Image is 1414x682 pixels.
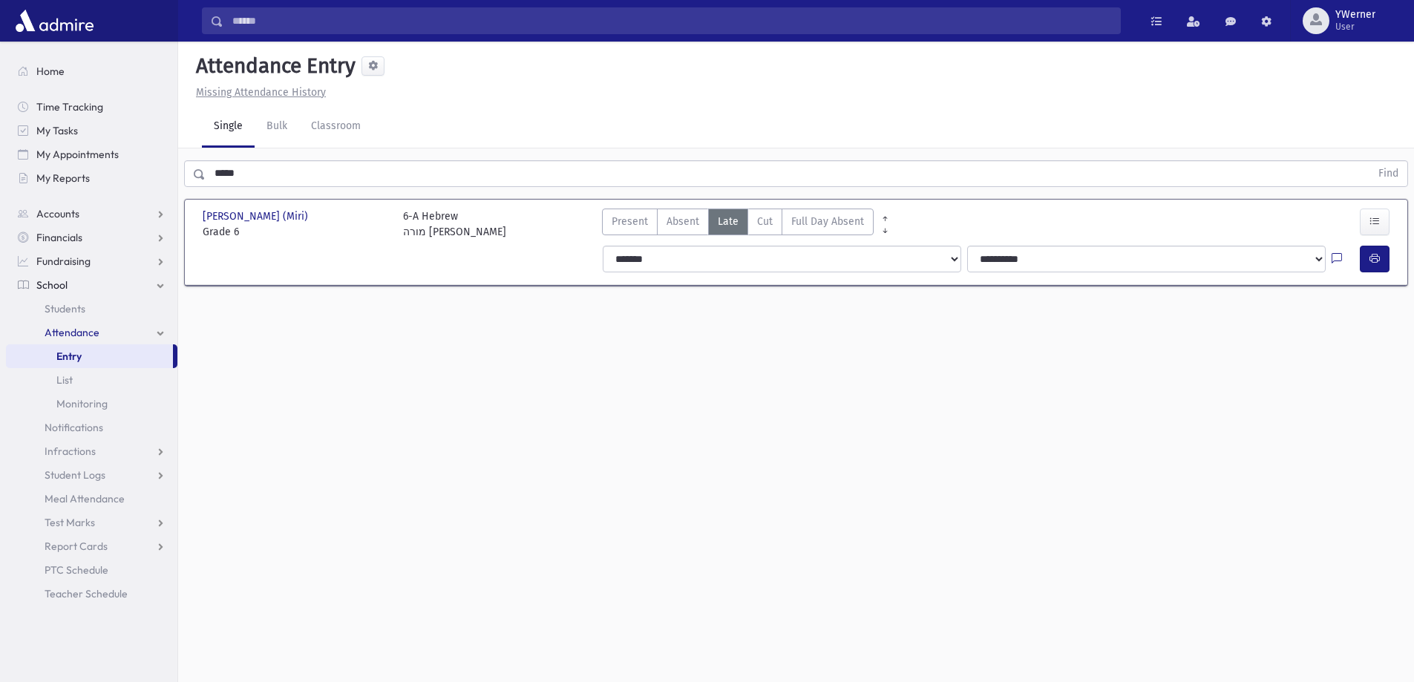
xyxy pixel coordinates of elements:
[6,368,177,392] a: List
[36,231,82,244] span: Financials
[45,326,99,339] span: Attendance
[190,53,356,79] h5: Attendance Entry
[6,344,173,368] a: Entry
[45,421,103,434] span: Notifications
[6,534,177,558] a: Report Cards
[791,214,864,229] span: Full Day Absent
[6,226,177,249] a: Financials
[757,214,773,229] span: Cut
[56,373,73,387] span: List
[45,468,105,482] span: Student Logs
[36,124,78,137] span: My Tasks
[45,492,125,505] span: Meal Attendance
[45,302,85,315] span: Students
[6,439,177,463] a: Infractions
[36,278,68,292] span: School
[190,86,326,99] a: Missing Attendance History
[45,540,108,553] span: Report Cards
[1335,21,1375,33] span: User
[6,392,177,416] a: Monitoring
[12,6,97,36] img: AdmirePro
[36,255,91,268] span: Fundraising
[36,100,103,114] span: Time Tracking
[36,207,79,220] span: Accounts
[203,224,388,240] span: Grade 6
[6,59,177,83] a: Home
[718,214,739,229] span: Late
[6,511,177,534] a: Test Marks
[6,487,177,511] a: Meal Attendance
[6,202,177,226] a: Accounts
[202,106,255,148] a: Single
[6,558,177,582] a: PTC Schedule
[45,516,95,529] span: Test Marks
[6,416,177,439] a: Notifications
[223,7,1120,34] input: Search
[36,65,65,78] span: Home
[45,563,108,577] span: PTC Schedule
[6,321,177,344] a: Attendance
[6,249,177,273] a: Fundraising
[45,587,128,600] span: Teacher Schedule
[6,273,177,297] a: School
[36,171,90,185] span: My Reports
[667,214,699,229] span: Absent
[6,142,177,166] a: My Appointments
[196,86,326,99] u: Missing Attendance History
[6,463,177,487] a: Student Logs
[6,119,177,142] a: My Tasks
[6,582,177,606] a: Teacher Schedule
[403,209,506,240] div: 6-A Hebrew מורה [PERSON_NAME]
[1335,9,1375,21] span: YWerner
[6,166,177,190] a: My Reports
[612,214,648,229] span: Present
[299,106,373,148] a: Classroom
[1369,161,1407,186] button: Find
[56,350,82,363] span: Entry
[45,445,96,458] span: Infractions
[56,397,108,410] span: Monitoring
[255,106,299,148] a: Bulk
[6,297,177,321] a: Students
[203,209,311,224] span: [PERSON_NAME] (Miri)
[602,209,874,240] div: AttTypes
[6,95,177,119] a: Time Tracking
[36,148,119,161] span: My Appointments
